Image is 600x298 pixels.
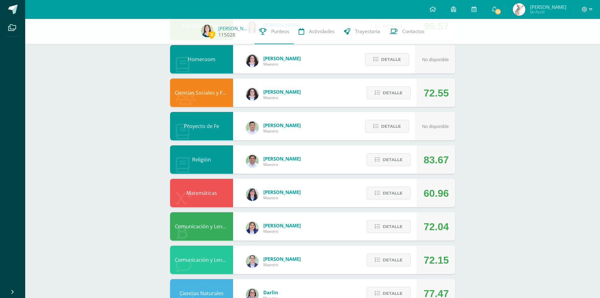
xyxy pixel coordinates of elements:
img: ba02aa29de7e60e5f6614f4096ff8928.png [246,88,259,101]
span: Mi Perfil [530,9,566,15]
span: Maestro [263,128,301,134]
img: bdeda482c249daf2390eb3a441c038f2.png [246,255,259,268]
div: 83.67 [424,146,449,174]
span: Darlin [263,289,278,295]
span: Trayectoria [355,28,380,35]
span: Detalle [383,187,403,199]
a: Trayectoria [339,19,385,44]
span: Detalle [383,154,403,166]
button: Detalle [367,187,411,200]
span: Contactos [402,28,424,35]
div: Comunicación y Lenguaje Inglés [170,246,233,274]
a: 115028 [218,32,235,38]
div: Proyecto de Fe [170,112,233,140]
span: [PERSON_NAME] [263,256,301,262]
span: [PERSON_NAME] [263,155,301,162]
span: [PERSON_NAME] [263,55,301,61]
div: Ciencias Sociales y Formación Ciudadana [170,79,233,107]
span: Detalle [383,221,403,232]
button: Detalle [367,220,411,233]
span: [PERSON_NAME] [263,189,301,195]
span: Maestro [263,229,301,234]
a: Punteos [254,19,294,44]
img: ba02aa29de7e60e5f6614f4096ff8928.png [246,55,259,67]
span: Detalle [381,120,401,132]
span: Detalle [381,54,401,65]
div: Religión [170,145,233,174]
img: 97caf0f34450839a27c93473503a1ec1.png [246,222,259,234]
span: [PERSON_NAME] [263,222,301,229]
div: Matemáticas [170,179,233,207]
span: Detalle [383,254,403,266]
button: Detalle [367,86,411,99]
span: Maestro [263,61,301,67]
span: Actividades [309,28,334,35]
button: Detalle [365,53,409,66]
button: Detalle [367,153,411,166]
a: Actividades [294,19,339,44]
a: Contactos [385,19,429,44]
button: Detalle [365,120,409,133]
span: Detalle [383,87,403,99]
img: 17f5c5e419c39eaf8b56d5adfe84a7bf.png [201,25,214,37]
div: 72.04 [424,213,449,241]
div: Homeroom [170,45,233,73]
img: d7c26fa03b8741917d897dc5f909c3b9.png [513,3,525,16]
span: 0 [208,31,215,38]
span: No disponible [422,124,449,129]
div: 60.96 [424,179,449,207]
img: 585d333ccf69bb1c6e5868c8cef08dba.png [246,121,259,134]
span: Maestro [263,95,301,100]
img: 01c6c64f30021d4204c203f22eb207bb.png [246,188,259,201]
span: [PERSON_NAME] [263,122,301,128]
img: f767cae2d037801592f2ba1a5db71a2a.png [246,155,259,167]
span: Punteos [271,28,289,35]
span: [PERSON_NAME] [263,89,301,95]
span: No disponible [422,57,449,62]
span: [PERSON_NAME] [530,4,566,10]
span: Maestro [263,162,301,167]
div: Comunicación y Lenguaje Idioma Español [170,212,233,241]
a: [PERSON_NAME] [218,25,250,32]
span: Maestro [263,195,301,201]
span: 10 [494,8,501,15]
div: 72.15 [424,246,449,274]
span: Maestro [263,262,301,267]
div: 72.55 [424,79,449,107]
button: Detalle [367,254,411,266]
